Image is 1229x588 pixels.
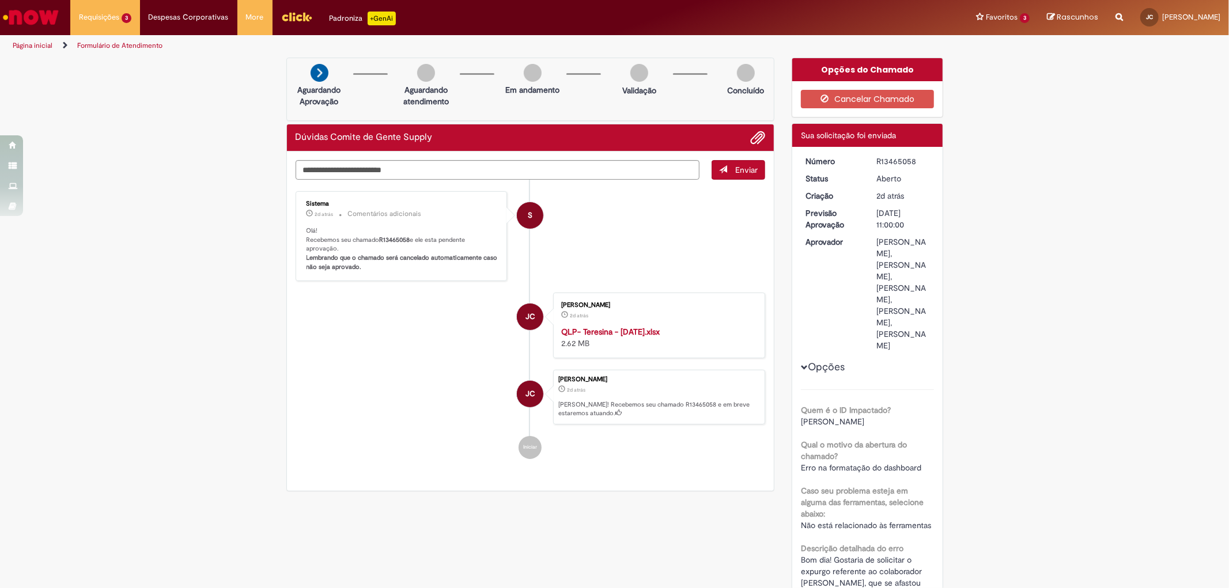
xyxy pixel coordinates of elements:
[315,211,334,218] time: 30/08/2025 13:24:19
[558,376,759,383] div: [PERSON_NAME]
[876,173,930,184] div: Aberto
[876,191,904,201] span: 2d atrás
[246,12,264,23] span: More
[296,132,433,143] h2: Dúvidas Comite de Gente Supply Histórico de tíquete
[292,84,347,107] p: Aguardando Aprovação
[801,543,903,553] b: Descrição detalhada do erro
[528,202,532,229] span: S
[797,190,868,202] dt: Criação
[296,370,766,425] li: Julia Maciel Calazans
[1020,13,1030,23] span: 3
[801,439,907,461] b: Qual o motivo da abertura do chamado?
[296,160,700,180] textarea: Digite sua mensagem aqui...
[876,236,930,351] div: [PERSON_NAME], [PERSON_NAME], [PERSON_NAME], [PERSON_NAME], [PERSON_NAME]
[1162,12,1220,22] span: [PERSON_NAME]
[567,386,585,393] span: 2d atrás
[876,190,930,202] div: 30/08/2025 13:24:05
[517,202,543,229] div: System
[801,405,891,415] b: Quem é o ID Impactado?
[801,485,924,519] b: Caso seu problema esteja em alguma das ferramentas, selecione abaixo:
[876,207,930,230] div: [DATE] 11:00:00
[797,155,868,167] dt: Número
[561,326,753,349] div: 2.62 MB
[517,381,543,407] div: Julia Maciel Calazans
[801,520,931,530] span: Não está relacionado às ferramentas
[797,207,868,230] dt: Previsão Aprovação
[524,64,542,82] img: img-circle-grey.png
[876,155,930,167] div: R13465058
[712,160,765,180] button: Enviar
[797,173,868,184] dt: Status
[750,130,765,145] button: Adicionar anexos
[149,12,229,23] span: Despesas Corporativas
[525,303,535,331] span: JC
[801,416,864,427] span: [PERSON_NAME]
[330,12,396,25] div: Padroniza
[77,41,162,50] a: Formulário de Atendimento
[296,180,766,471] ul: Histórico de tíquete
[311,64,328,82] img: arrow-next.png
[801,90,934,108] button: Cancelar Chamado
[561,327,660,337] a: QLP- Teresina - [DATE].xlsx
[517,304,543,330] div: Julia Maciel Calazans
[525,380,535,408] span: JC
[307,226,498,272] p: Olá! Recebemos seu chamado e ele esta pendente aprovação.
[505,84,559,96] p: Em andamento
[307,200,498,207] div: Sistema
[567,386,585,393] time: 30/08/2025 13:24:05
[1047,12,1098,23] a: Rascunhos
[380,236,410,244] b: R13465058
[315,211,334,218] span: 2d atrás
[1057,12,1098,22] span: Rascunhos
[727,85,764,96] p: Concluído
[801,462,921,473] span: Erro na formatação do dashboard
[13,41,52,50] a: Página inicial
[876,191,904,201] time: 30/08/2025 13:24:05
[79,12,119,23] span: Requisições
[622,85,656,96] p: Validação
[1146,13,1153,21] span: JC
[1,6,60,29] img: ServiceNow
[368,12,396,25] p: +GenAi
[348,209,422,219] small: Comentários adicionais
[398,84,454,107] p: Aguardando atendimento
[735,165,758,175] span: Enviar
[792,58,943,81] div: Opções do Chamado
[307,253,500,271] b: Lembrando que o chamado será cancelado automaticamente caso não seja aprovado.
[9,35,811,56] ul: Trilhas de página
[558,400,759,418] p: [PERSON_NAME]! Recebemos seu chamado R13465058 e em breve estaremos atuando.
[281,8,312,25] img: click_logo_yellow_360x200.png
[570,312,588,319] span: 2d atrás
[417,64,435,82] img: img-circle-grey.png
[561,302,753,309] div: [PERSON_NAME]
[630,64,648,82] img: img-circle-grey.png
[797,236,868,248] dt: Aprovador
[801,130,896,141] span: Sua solicitação foi enviada
[986,12,1018,23] span: Favoritos
[122,13,131,23] span: 3
[570,312,588,319] time: 30/08/2025 13:24:04
[737,64,755,82] img: img-circle-grey.png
